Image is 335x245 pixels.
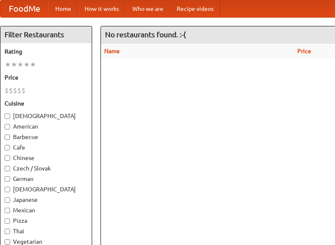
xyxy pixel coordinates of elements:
li: ★ [11,60,17,69]
label: German [5,175,88,183]
input: [DEMOGRAPHIC_DATA] [5,113,10,119]
input: Vegetarian [5,239,10,245]
a: Who we are [126,0,170,17]
input: German [5,176,10,182]
label: American [5,122,88,131]
li: ★ [30,60,36,69]
input: Chinese [5,155,10,161]
h5: Price [5,73,88,82]
li: ★ [17,60,23,69]
input: American [5,124,10,129]
label: Chinese [5,154,88,162]
a: Name [104,48,120,54]
input: Thai [5,229,10,234]
a: How it works [78,0,126,17]
label: [DEMOGRAPHIC_DATA] [5,112,88,120]
li: $ [5,86,9,95]
a: Price [297,48,311,54]
h4: Filter Restaurants [0,26,92,43]
h5: Cuisine [5,99,88,108]
label: Pizza [5,217,88,225]
input: [DEMOGRAPHIC_DATA] [5,187,10,192]
input: Pizza [5,218,10,224]
li: $ [17,86,21,95]
h5: Rating [5,47,88,56]
a: FoodMe [0,0,49,17]
label: Mexican [5,206,88,214]
input: Czech / Slovak [5,166,10,171]
label: Czech / Slovak [5,164,88,173]
label: Cafe [5,143,88,152]
a: Recipe videos [170,0,220,17]
a: Home [49,0,78,17]
label: [DEMOGRAPHIC_DATA] [5,185,88,193]
input: Barbecue [5,134,10,140]
li: $ [21,86,26,95]
input: Japanese [5,197,10,203]
li: $ [9,86,13,95]
ng-pluralize: No restaurants found. :-( [105,31,186,39]
input: Mexican [5,208,10,213]
input: Cafe [5,145,10,150]
label: Thai [5,227,88,235]
label: Barbecue [5,133,88,141]
li: ★ [5,60,11,69]
li: $ [13,86,17,95]
label: Japanese [5,196,88,204]
li: ★ [23,60,30,69]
